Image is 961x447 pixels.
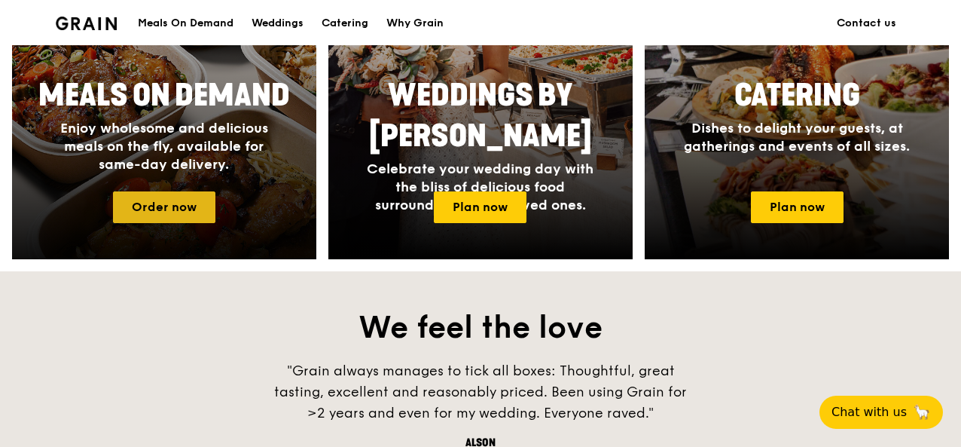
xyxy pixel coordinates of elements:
[684,120,910,155] span: Dishes to delight your guests, at gatherings and events of all sizes.
[828,1,905,46] a: Contact us
[38,78,290,114] span: Meals On Demand
[255,360,706,424] div: "Grain always manages to tick all boxes: Thoughtful, great tasting, excellent and reasonably pric...
[138,1,233,46] div: Meals On Demand
[113,191,215,223] a: Order now
[369,78,592,155] span: Weddings by [PERSON_NAME]
[819,396,943,429] button: Chat with us🦙
[60,120,268,173] span: Enjoy wholesome and delicious meals on the fly, available for same-day delivery.
[386,1,444,46] div: Why Grain
[56,17,117,30] img: Grain
[913,403,931,421] span: 🦙
[313,1,377,46] a: Catering
[243,1,313,46] a: Weddings
[434,191,526,223] a: Plan now
[322,1,368,46] div: Catering
[252,1,304,46] div: Weddings
[831,403,907,421] span: Chat with us
[367,161,593,213] span: Celebrate your wedding day with the bliss of delicious food surrounded by your loved ones.
[377,1,453,46] a: Why Grain
[734,78,860,114] span: Catering
[751,191,844,223] a: Plan now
